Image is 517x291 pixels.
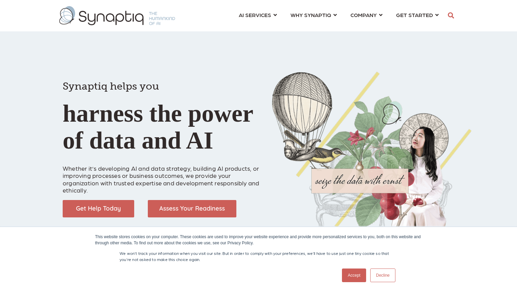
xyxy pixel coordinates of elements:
[59,6,175,25] img: synaptiq logo-1
[342,269,366,282] a: Accept
[396,10,433,19] span: GET STARTED
[370,269,395,282] a: Decline
[350,9,382,21] a: COMPANY
[63,68,262,154] h1: harness the power of data and AI
[272,72,471,241] img: Collage of girl, balloon, bird, and butterfly, with seize the data with ernst text
[63,80,159,92] span: Synaptiq helps you
[120,250,397,262] p: We won't track your information when you visit our site. But in order to comply with your prefere...
[239,10,271,19] span: AI SERVICES
[396,9,439,21] a: GET STARTED
[291,10,331,19] span: WHY SYNAPTIQ
[63,157,262,194] p: Whether it’s developing AI and data strategy, building AI products, or improving processes or bus...
[291,9,337,21] a: WHY SYNAPTIQ
[95,234,422,246] div: This website stores cookies on your computer. These cookies are used to improve your website expe...
[232,3,445,28] nav: menu
[239,9,277,21] a: AI SERVICES
[148,200,236,217] img: Assess Your Readiness
[63,200,134,217] img: Get Help Today
[350,10,377,19] span: COMPANY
